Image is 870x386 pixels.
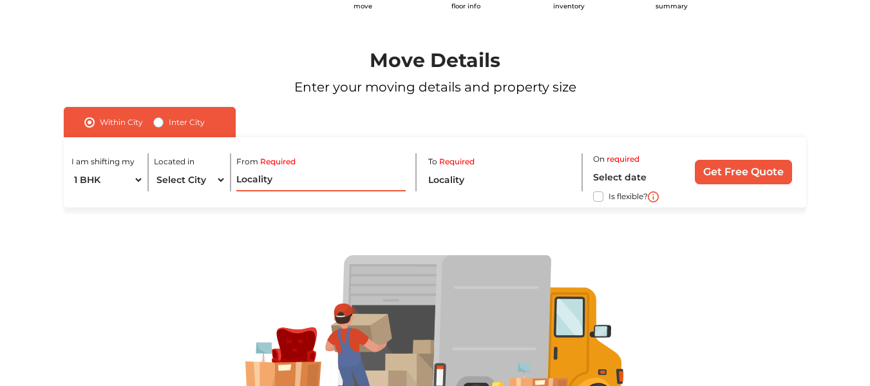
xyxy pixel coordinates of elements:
label: required [607,153,639,165]
input: Locality [428,169,574,191]
label: Is flexible? [609,189,648,202]
label: From [236,156,258,168]
p: Enter your moving details and property size [35,77,835,97]
label: Required [439,156,475,168]
img: i [648,191,659,202]
label: Required [260,156,296,168]
input: Get Free Quote [695,160,792,184]
h1: Move Details [35,49,835,72]
input: Select date [593,166,679,189]
label: Located in [154,156,194,168]
input: Locality [236,169,406,191]
label: Within City [100,115,143,130]
label: On [593,153,605,165]
label: I am shifting my [71,156,135,168]
label: To [428,156,437,168]
label: Inter City [169,115,205,130]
